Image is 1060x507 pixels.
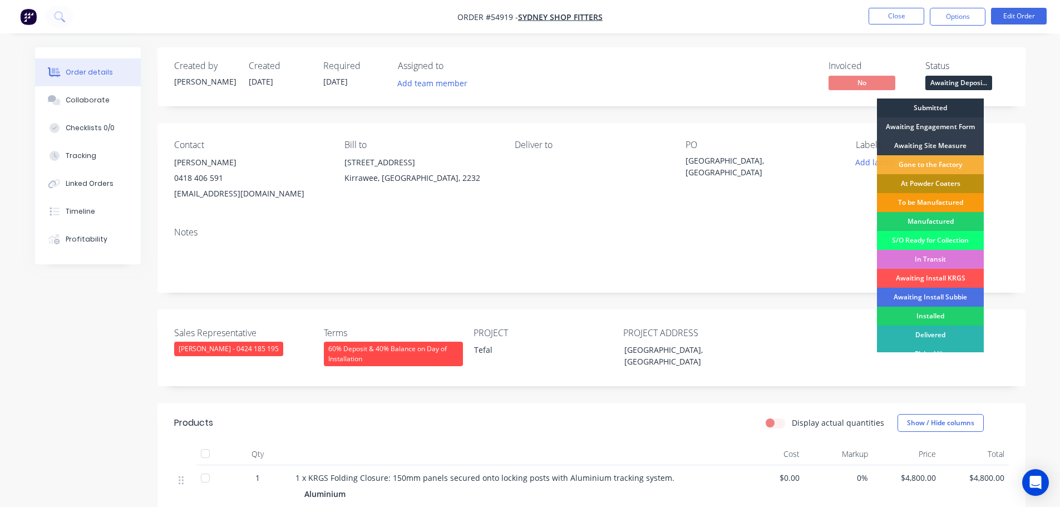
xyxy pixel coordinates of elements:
[174,416,213,430] div: Products
[324,342,463,366] div: 60% Deposit & 40% Balance on Day of Installation
[174,155,327,201] div: [PERSON_NAME]0418 406 591[EMAIL_ADDRESS][DOMAIN_NAME]
[66,67,113,77] div: Order details
[736,443,805,465] div: Cost
[174,342,283,356] div: [PERSON_NAME] - 0424 185 195
[66,179,114,189] div: Linked Orders
[877,231,984,250] div: S/O Ready for Collection
[877,250,984,269] div: In Transit
[741,472,800,484] span: $0.00
[174,140,327,150] div: Contact
[792,417,884,429] label: Display actual quantities
[249,76,273,87] span: [DATE]
[869,8,924,24] button: Close
[515,140,667,150] div: Deliver to
[474,326,613,339] label: PROJECT
[945,472,1004,484] span: $4,800.00
[686,140,838,150] div: PO
[174,186,327,201] div: [EMAIL_ADDRESS][DOMAIN_NAME]
[829,76,895,90] span: No
[877,269,984,288] div: Awaiting Install KRGS
[323,76,348,87] span: [DATE]
[35,58,141,86] button: Order details
[877,472,936,484] span: $4,800.00
[35,225,141,253] button: Profitability
[465,342,604,358] div: Tefal
[877,212,984,231] div: Manufactured
[1022,469,1049,496] div: Open Intercom Messenger
[35,198,141,225] button: Timeline
[35,170,141,198] button: Linked Orders
[850,155,901,170] button: Add labels
[930,8,985,26] button: Options
[940,443,1009,465] div: Total
[877,174,984,193] div: At Powder Coaters
[35,86,141,114] button: Collaborate
[856,140,1008,150] div: Labels
[344,155,497,190] div: [STREET_ADDRESS]Kirrawee, [GEOGRAPHIC_DATA], 2232
[174,61,235,71] div: Created by
[898,414,984,432] button: Show / Hide columns
[623,326,762,339] label: PROJECT ADDRESS
[872,443,941,465] div: Price
[877,326,984,344] div: Delivered
[174,155,327,170] div: [PERSON_NAME]
[615,342,755,370] div: [GEOGRAPHIC_DATA], [GEOGRAPHIC_DATA]
[35,142,141,170] button: Tracking
[877,136,984,155] div: Awaiting Site Measure
[344,140,497,150] div: Bill to
[66,206,95,216] div: Timeline
[344,170,497,186] div: Kirrawee, [GEOGRAPHIC_DATA], 2232
[877,307,984,326] div: Installed
[324,326,463,339] label: Terms
[877,117,984,136] div: Awaiting Engagement Form
[991,8,1047,24] button: Edit Order
[249,61,310,71] div: Created
[518,12,603,22] a: Sydney Shop Fitters
[224,443,291,465] div: Qty
[398,61,509,71] div: Assigned to
[877,288,984,307] div: Awaiting Install Subbie
[925,76,992,90] span: Awaiting Deposi...
[304,486,350,502] div: Aluminium
[808,472,868,484] span: 0%
[295,472,674,483] span: 1 x KRGS Folding Closure: 150mm panels secured onto locking posts with Aluminium tracking system.
[174,227,1009,238] div: Notes
[457,12,518,22] span: Order #54919 -
[174,170,327,186] div: 0418 406 591
[398,76,474,91] button: Add team member
[391,76,473,91] button: Add team member
[829,61,912,71] div: Invoiced
[925,76,992,92] button: Awaiting Deposi...
[174,326,313,339] label: Sales Representative
[66,123,115,133] div: Checklists 0/0
[174,76,235,87] div: [PERSON_NAME]
[877,155,984,174] div: Gone to the Factory
[255,472,260,484] span: 1
[66,95,110,105] div: Collaborate
[925,61,1009,71] div: Status
[323,61,384,71] div: Required
[35,114,141,142] button: Checklists 0/0
[804,443,872,465] div: Markup
[877,193,984,212] div: To be Manufactured
[877,99,984,117] div: Submitted
[877,344,984,363] div: Picked Up
[344,155,497,170] div: [STREET_ADDRESS]
[686,155,825,178] div: [GEOGRAPHIC_DATA], [GEOGRAPHIC_DATA]
[20,8,37,25] img: Factory
[66,234,107,244] div: Profitability
[66,151,96,161] div: Tracking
